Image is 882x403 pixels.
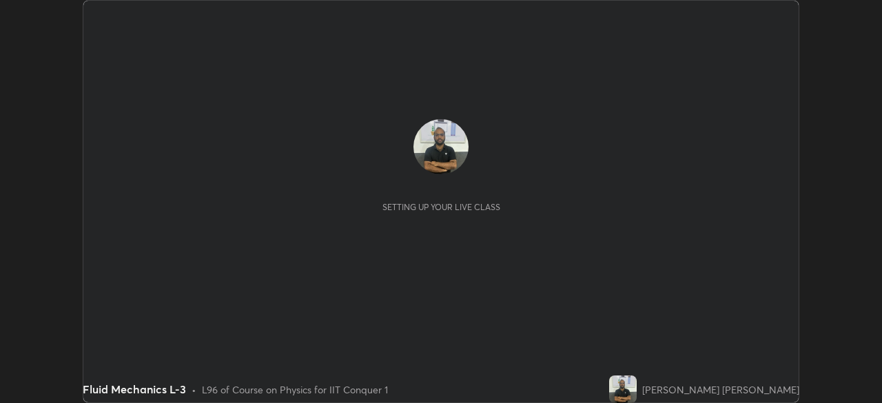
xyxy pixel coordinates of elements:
div: Fluid Mechanics L-3 [83,381,186,397]
div: L96 of Course on Physics for IIT Conquer 1 [202,382,388,397]
div: Setting up your live class [382,202,500,212]
div: [PERSON_NAME] [PERSON_NAME] [642,382,799,397]
img: e04d73a994264d18b7f449a5a63260c4.jpg [609,375,637,403]
img: e04d73a994264d18b7f449a5a63260c4.jpg [413,119,469,174]
div: • [192,382,196,397]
